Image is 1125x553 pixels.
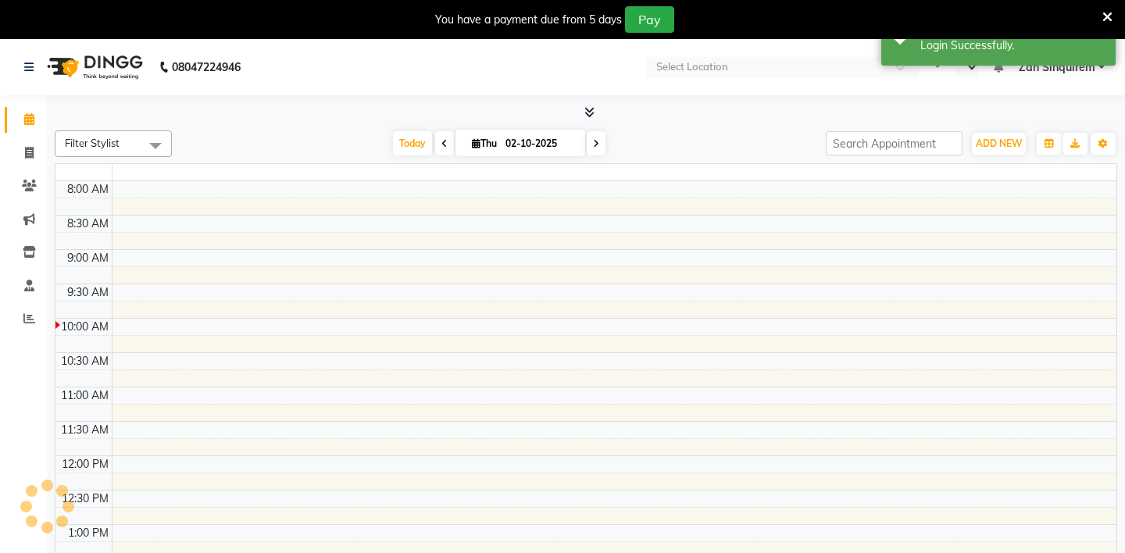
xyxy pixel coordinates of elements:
div: 12:30 PM [59,491,112,507]
button: Pay [625,6,674,33]
div: Select Location [656,59,728,75]
span: Today [393,131,432,155]
input: Search Appointment [826,131,962,155]
button: ADD NEW [972,133,1026,155]
div: 9:00 AM [64,250,112,266]
b: 08047224946 [172,45,241,89]
div: 12:00 PM [59,456,112,473]
span: ADD NEW [976,137,1022,149]
div: 9:30 AM [64,284,112,301]
div: 1:00 PM [65,525,112,541]
input: 2025-10-02 [501,132,579,155]
div: You have a payment due from 5 days [435,12,622,28]
div: 10:30 AM [58,353,112,369]
span: Thu [468,137,501,149]
span: Filter Stylist [65,137,120,149]
div: 11:00 AM [58,387,112,404]
div: 8:30 AM [64,216,112,232]
div: Login Successfully. [920,37,1104,54]
div: 11:30 AM [58,422,112,438]
span: Zah Sinquirem [1019,59,1095,76]
div: 8:00 AM [64,181,112,198]
div: 10:00 AM [58,319,112,335]
img: logo [40,45,147,89]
